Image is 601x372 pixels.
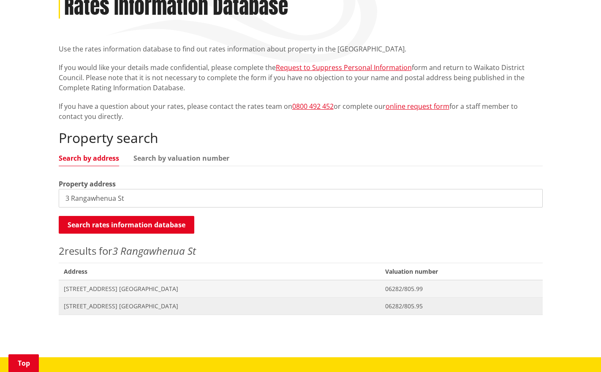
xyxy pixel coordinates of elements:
p: Use the rates information database to find out rates information about property in the [GEOGRAPHI... [59,44,543,54]
span: 06282/805.95 [385,302,538,310]
a: [STREET_ADDRESS] [GEOGRAPHIC_DATA] 06282/805.99 [59,280,543,297]
span: [STREET_ADDRESS] [GEOGRAPHIC_DATA] [64,302,375,310]
a: Request to Suppress Personal Information [276,63,412,72]
button: Search rates information database [59,216,194,234]
span: Valuation number [380,263,543,280]
p: If you have a question about your rates, please contact the rates team on or complete our for a s... [59,101,543,121]
input: e.g. Duke Street NGARUAWAHIA [59,189,543,208]
h2: Property search [59,130,543,146]
iframe: Messenger Launcher [562,337,593,367]
span: 06282/805.99 [385,285,538,293]
p: If you would like your details made confidential, please complete the form and return to Waikato ... [59,62,543,93]
span: 2 [59,244,65,258]
span: Address [59,263,380,280]
p: results for [59,243,543,259]
a: 0800 492 452 [292,102,334,111]
label: Property address [59,179,116,189]
a: Search by valuation number [133,155,229,162]
a: Top [8,354,39,372]
em: 3 Rangawhenua St [112,244,196,258]
span: [STREET_ADDRESS] [GEOGRAPHIC_DATA] [64,285,375,293]
a: [STREET_ADDRESS] [GEOGRAPHIC_DATA] 06282/805.95 [59,297,543,315]
a: Search by address [59,155,119,162]
a: online request form [386,102,449,111]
